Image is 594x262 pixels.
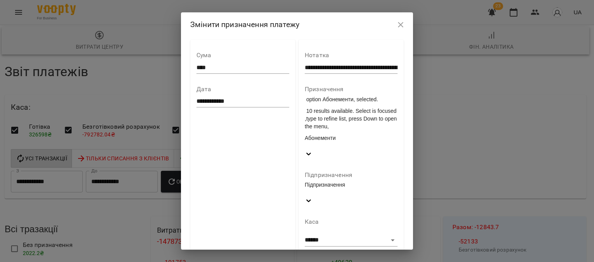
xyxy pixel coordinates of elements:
label: Підпризначення [305,172,398,178]
label: Нотатка [305,52,398,58]
label: Сума [196,52,289,58]
label: Каса [305,219,398,225]
h2: Змінити призначення платежу [190,19,404,31]
label: Дата [196,86,289,92]
p: 10 results available. Select is focused ,type to refine list, press Down to open the menu, [305,107,398,130]
div: Абонементи [305,134,398,142]
label: Призначення [305,86,398,92]
p: option Абонементи, selected. [305,95,398,103]
div: Підпризначення [305,181,398,189]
